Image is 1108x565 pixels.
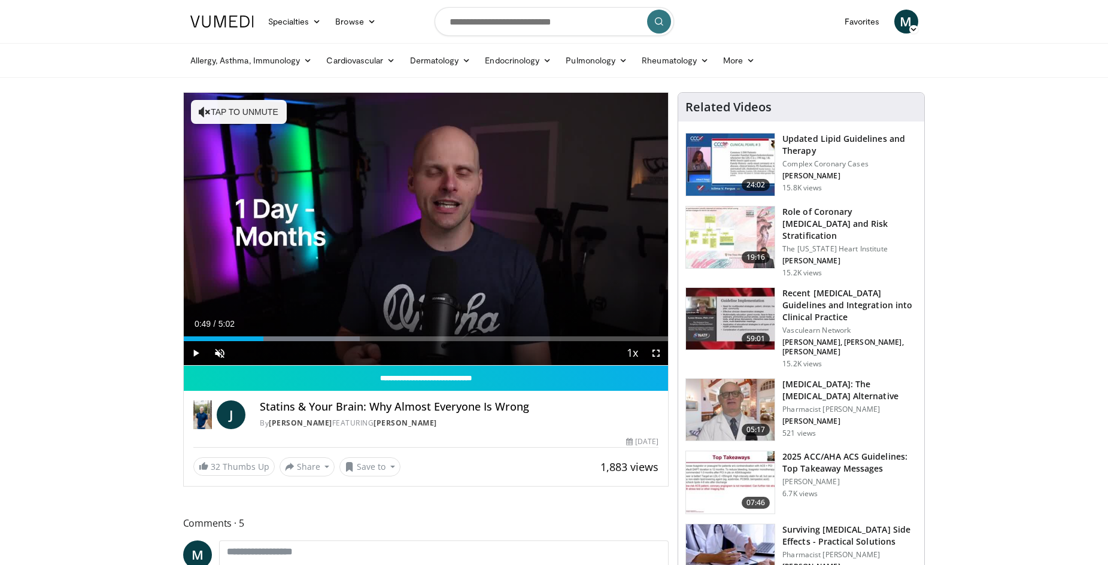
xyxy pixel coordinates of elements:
[217,400,245,429] a: J
[837,10,887,34] a: Favorites
[183,48,320,72] a: Allergy, Asthma, Immunology
[191,100,287,124] button: Tap to unmute
[193,400,213,429] img: Dr. Jordan Rennicke
[742,179,770,191] span: 24:02
[686,206,775,269] img: 1efa8c99-7b8a-4ab5-a569-1c219ae7bd2c.150x105_q85_crop-smart_upscale.jpg
[261,10,329,34] a: Specialties
[328,10,383,34] a: Browse
[782,489,818,499] p: 6.7K views
[195,319,211,329] span: 0:49
[184,341,208,365] button: Play
[685,287,917,369] a: 59:01 Recent [MEDICAL_DATA] Guidelines and Integration into Clinical Practice Vasculearn Network ...
[211,461,220,472] span: 32
[260,418,658,429] div: By FEATURING
[782,326,917,335] p: Vasculearn Network
[635,48,716,72] a: Rheumatology
[260,400,658,414] h4: Statins & Your Brain: Why Almost Everyone Is Wrong
[782,183,822,193] p: 15.8K views
[620,341,644,365] button: Playback Rate
[782,378,917,402] h3: [MEDICAL_DATA]: The [MEDICAL_DATA] Alternative
[183,515,669,531] span: Comments 5
[782,287,917,323] h3: Recent [MEDICAL_DATA] Guidelines and Integration into Clinical Practice
[894,10,918,34] a: M
[280,457,335,476] button: Share
[782,524,917,548] h3: Surviving [MEDICAL_DATA] Side Effects - Practical Solutions
[782,244,917,254] p: The [US_STATE] Heart Institute
[742,424,770,436] span: 05:17
[782,429,816,438] p: 521 views
[782,359,822,369] p: 15.2K views
[782,477,917,487] p: [PERSON_NAME]
[685,133,917,196] a: 24:02 Updated Lipid Guidelines and Therapy Complex Coronary Cases [PERSON_NAME] 15.8K views
[686,133,775,196] img: 77f671eb-9394-4acc-bc78-a9f077f94e00.150x105_q85_crop-smart_upscale.jpg
[685,378,917,442] a: 05:17 [MEDICAL_DATA]: The [MEDICAL_DATA] Alternative Pharmacist [PERSON_NAME] [PERSON_NAME] 521 v...
[716,48,762,72] a: More
[685,451,917,514] a: 07:46 2025 ACC/AHA ACS Guidelines: Top Takeaway Messages [PERSON_NAME] 6.7K views
[685,206,917,278] a: 19:16 Role of Coronary [MEDICAL_DATA] and Risk Stratification The [US_STATE] Heart Institute [PER...
[782,206,917,242] h3: Role of Coronary [MEDICAL_DATA] and Risk Stratification
[644,341,668,365] button: Fullscreen
[269,418,332,428] a: [PERSON_NAME]
[782,338,917,357] p: [PERSON_NAME], [PERSON_NAME], [PERSON_NAME]
[782,268,822,278] p: 15.2K views
[374,418,437,428] a: [PERSON_NAME]
[214,319,216,329] span: /
[600,460,658,474] span: 1,883 views
[403,48,478,72] a: Dermatology
[190,16,254,28] img: VuMedi Logo
[478,48,558,72] a: Endocrinology
[685,100,772,114] h4: Related Videos
[558,48,635,72] a: Pulmonology
[626,436,658,447] div: [DATE]
[686,379,775,441] img: ce9609b9-a9bf-4b08-84dd-8eeb8ab29fc6.150x105_q85_crop-smart_upscale.jpg
[686,288,775,350] img: 87825f19-cf4c-4b91-bba1-ce218758c6bb.150x105_q85_crop-smart_upscale.jpg
[742,497,770,509] span: 07:46
[742,333,770,345] span: 59:01
[782,159,917,169] p: Complex Coronary Cases
[782,417,917,426] p: [PERSON_NAME]
[435,7,674,36] input: Search topics, interventions
[339,457,400,476] button: Save to
[319,48,402,72] a: Cardiovascular
[184,93,669,366] video-js: Video Player
[782,405,917,414] p: Pharmacist [PERSON_NAME]
[218,319,235,329] span: 5:02
[193,457,275,476] a: 32 Thumbs Up
[782,171,917,181] p: [PERSON_NAME]
[184,336,669,341] div: Progress Bar
[208,341,232,365] button: Unmute
[782,550,917,560] p: Pharmacist [PERSON_NAME]
[782,133,917,157] h3: Updated Lipid Guidelines and Therapy
[782,256,917,266] p: [PERSON_NAME]
[686,451,775,514] img: 369ac253-1227-4c00-b4e1-6e957fd240a8.150x105_q85_crop-smart_upscale.jpg
[782,451,917,475] h3: 2025 ACC/AHA ACS Guidelines: Top Takeaway Messages
[742,251,770,263] span: 19:16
